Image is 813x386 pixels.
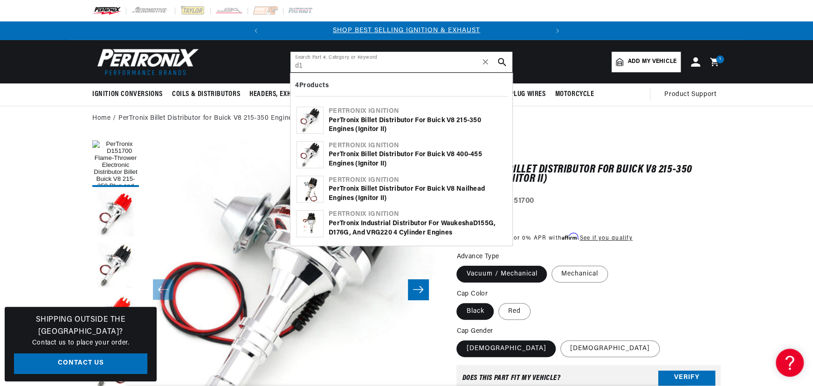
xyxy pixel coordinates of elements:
[560,340,660,357] label: [DEMOGRAPHIC_DATA]
[484,83,551,105] summary: Spark Plug Wires
[329,150,506,168] div: PerTronix Billet Distributor for Buick V8 400-455 Engines (Ignitor II)
[153,279,173,300] button: Slide left
[492,52,512,72] button: search button
[329,141,506,151] div: Pertronix Ignition
[92,192,139,238] button: Load image 2 in gallery view
[290,52,512,72] input: Search Part #, Category or Keyword
[456,195,721,207] div: Part Number:
[92,90,163,99] span: Ignition Conversions
[456,165,721,184] h1: PerTronix Billet Distributor for Buick V8 215-350 Engines (Ignitor II)
[550,83,599,105] summary: Motorcycle
[612,52,681,72] a: Add my vehicle
[14,353,147,374] a: Contact Us
[118,113,330,124] a: PerTronix Billet Distributor for Buick V8 215-350 Engines (Ignitor II)
[329,176,506,185] div: Pertronix Ignition
[462,374,560,382] div: Does This part fit My vehicle?
[92,46,200,78] img: Pertronix
[329,116,506,134] div: PerTronix Billet Distributor for Buick V8 215-350 Engines (Ignitor II)
[505,197,534,205] strong: D151700
[265,26,548,36] div: Announcement
[456,303,494,320] label: Black
[247,21,265,40] button: Translation missing: en.sections.announcements.previous_announcement
[473,220,485,227] b: D15
[167,83,245,105] summary: Coils & Distributors
[408,279,428,300] button: Slide right
[329,210,506,219] div: Pertronix Ignition
[245,83,363,105] summary: Headers, Exhausts & Components
[658,371,715,386] button: Verify
[329,219,506,237] div: PerTronix Industrial Distributor for Waukesha 5G, D176G, and VRG220 4 Cylinder Engines
[456,252,500,262] legend: Advance Type
[489,90,546,99] span: Spark Plug Wires
[249,90,358,99] span: Headers, Exhausts & Components
[265,26,548,36] div: 1 of 2
[664,90,716,100] span: Product Support
[664,83,721,106] summary: Product Support
[548,21,567,40] button: Translation missing: en.sections.announcements.next_announcement
[92,243,139,289] button: Load image 3 in gallery view
[329,107,506,116] div: Pertronix Ignition
[92,294,139,341] button: Load image 4 in gallery view
[69,21,744,40] slideshow-component: Translation missing: en.sections.announcements.announcement_bar
[562,233,578,240] span: Affirm
[333,27,480,34] a: SHOP BEST SELLING IGNITION & EXHAUST
[555,90,594,99] span: Motorcycle
[579,235,632,241] a: See if you qualify - Learn more about Affirm Financing (opens in modal)
[297,107,323,133] img: PerTronix Billet Distributor for Buick V8 215-350 Engines (Ignitor II)
[172,90,240,99] span: Coils & Distributors
[297,142,323,168] img: PerTronix Billet Distributor for Buick V8 400-455 Engines (Ignitor II)
[551,266,608,283] label: Mechanical
[456,326,494,336] legend: Cap Gender
[456,289,489,299] legend: Cap Color
[297,176,323,202] img: PerTronix Billet Distributor for Buick V8 Nailhead Engines (Ignitor II)
[92,113,721,124] nav: breadcrumbs
[92,83,167,105] summary: Ignition Conversions
[92,140,139,187] button: Load image 1 in gallery view
[14,314,147,338] h3: Shipping Outside the [GEOGRAPHIC_DATA]?
[498,303,531,320] label: Red
[628,57,676,66] span: Add my vehicle
[295,82,329,89] b: 4 Products
[329,185,506,203] div: PerTronix Billet Distributor for Buick V8 Nailhead Engines (Ignitor II)
[456,340,556,357] label: [DEMOGRAPHIC_DATA]
[456,234,632,242] p: Starting at /mo or 0% APR with .
[719,55,721,63] span: 1
[92,113,110,124] a: Home
[456,266,547,283] label: Vacuum / Mechanical
[297,211,323,237] img: PerTronix Industrial Distributor for Waukesha D155G, D176G, and VRG220 4 Cylinder Engines
[14,338,147,348] p: Contact us to place your order.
